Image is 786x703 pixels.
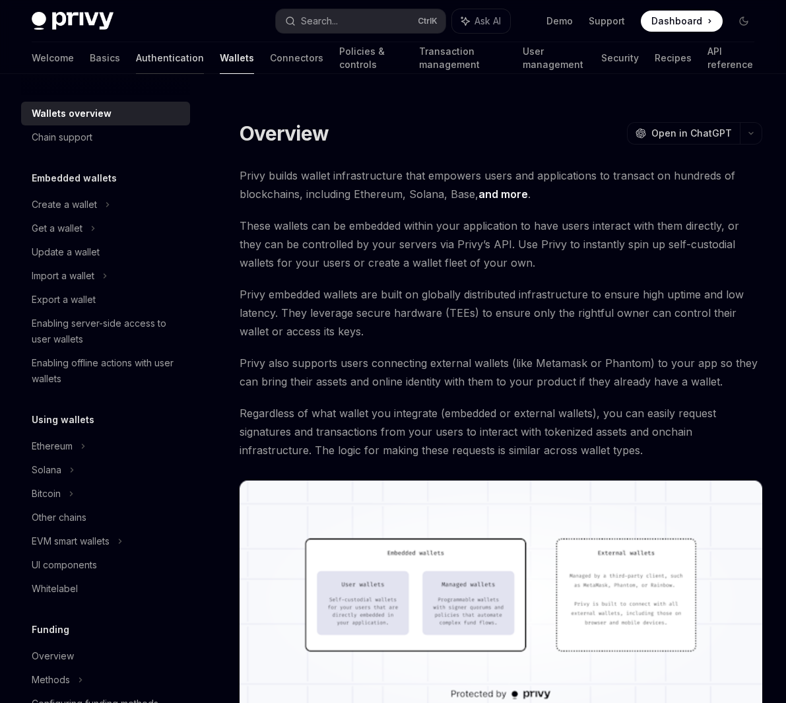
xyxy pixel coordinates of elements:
a: Policies & controls [339,42,403,74]
a: User management [523,42,585,74]
div: EVM smart wallets [32,533,110,549]
a: Overview [21,644,190,668]
div: Chain support [32,129,92,145]
button: Open in ChatGPT [627,122,740,145]
h5: Using wallets [32,412,94,428]
div: Methods [32,672,70,688]
a: Chain support [21,125,190,149]
div: Enabling offline actions with user wallets [32,355,182,387]
span: Ask AI [475,15,501,28]
a: Authentication [136,42,204,74]
div: Solana [32,462,61,478]
div: Whitelabel [32,581,78,597]
div: Search... [301,13,338,29]
a: Wallets [220,42,254,74]
a: Security [601,42,639,74]
a: Basics [90,42,120,74]
a: Transaction management [419,42,508,74]
a: Enabling server-side access to user wallets [21,312,190,351]
div: Get a wallet [32,220,82,236]
div: Ethereum [32,438,73,454]
span: Privy embedded wallets are built on globally distributed infrastructure to ensure high uptime and... [240,285,762,341]
div: Overview [32,648,74,664]
span: Open in ChatGPT [651,127,732,140]
a: Demo [546,15,573,28]
h5: Embedded wallets [32,170,117,186]
div: Wallets overview [32,106,112,121]
img: dark logo [32,12,114,30]
div: Bitcoin [32,486,61,502]
a: Welcome [32,42,74,74]
a: and more [478,187,528,201]
span: Regardless of what wallet you integrate (embedded or external wallets), you can easily request si... [240,404,762,459]
button: Toggle dark mode [733,11,754,32]
div: Create a wallet [32,197,97,213]
div: UI components [32,557,97,573]
a: Dashboard [641,11,723,32]
h5: Funding [32,622,69,638]
div: Update a wallet [32,244,100,260]
a: Export a wallet [21,288,190,312]
a: UI components [21,553,190,577]
a: Whitelabel [21,577,190,601]
span: Privy builds wallet infrastructure that empowers users and applications to transact on hundreds o... [240,166,762,203]
button: Search...CtrlK [276,9,445,33]
a: Other chains [21,506,190,529]
span: Privy also supports users connecting external wallets (like Metamask or Phantom) to your app so t... [240,354,762,391]
a: Recipes [655,42,692,74]
span: Ctrl K [418,16,438,26]
a: Enabling offline actions with user wallets [21,351,190,391]
h1: Overview [240,121,329,145]
a: Connectors [270,42,323,74]
span: Dashboard [651,15,702,28]
button: Ask AI [452,9,510,33]
a: Wallets overview [21,102,190,125]
div: Enabling server-side access to user wallets [32,316,182,347]
span: These wallets can be embedded within your application to have users interact with them directly, ... [240,217,762,272]
a: API reference [707,42,754,74]
div: Import a wallet [32,268,94,284]
a: Update a wallet [21,240,190,264]
div: Export a wallet [32,292,96,308]
div: Other chains [32,510,86,525]
a: Support [589,15,625,28]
